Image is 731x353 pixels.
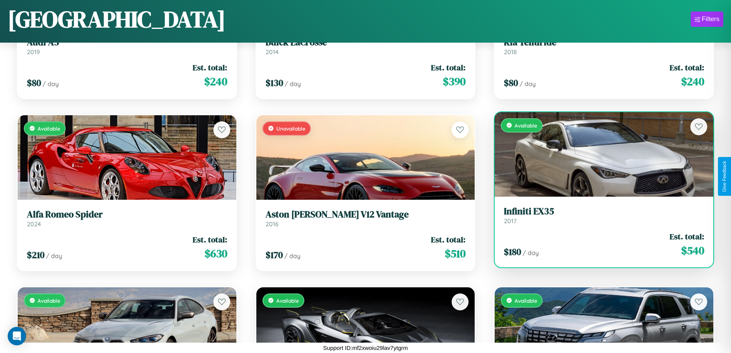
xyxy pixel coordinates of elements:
[504,206,704,217] h3: Infiniti EX35
[431,62,465,73] span: Est. total:
[504,37,704,48] h3: Kia Telluride
[681,74,704,89] span: $ 240
[266,249,283,261] span: $ 170
[445,246,465,261] span: $ 510
[27,37,227,48] h3: Audi A5
[38,125,60,132] span: Available
[520,80,536,88] span: / day
[702,15,719,23] div: Filters
[266,209,466,220] h3: Aston [PERSON_NAME] V12 Vantage
[8,3,226,35] h1: [GEOGRAPHIC_DATA]
[266,76,283,89] span: $ 130
[27,249,45,261] span: $ 210
[691,12,723,27] button: Filters
[515,297,537,304] span: Available
[285,80,301,88] span: / day
[266,48,279,56] span: 2014
[46,252,62,260] span: / day
[27,209,227,220] h3: Alfa Romeo Spider
[504,206,704,225] a: Infiniti EX352017
[27,48,40,56] span: 2019
[27,37,227,56] a: Audi A52019
[276,297,299,304] span: Available
[266,209,466,228] a: Aston [PERSON_NAME] V12 Vantage2016
[504,37,704,56] a: Kia Telluride2018
[323,343,408,353] p: Support ID: mf2xwoiu29lav7ytgrm
[515,122,537,129] span: Available
[266,37,466,48] h3: Buick LaCrosse
[193,234,227,245] span: Est. total:
[266,220,279,228] span: 2016
[8,327,26,345] div: Open Intercom Messenger
[204,74,227,89] span: $ 240
[722,161,727,192] div: Give Feedback
[276,125,305,132] span: Unavailable
[43,80,59,88] span: / day
[504,76,518,89] span: $ 80
[27,76,41,89] span: $ 80
[27,209,227,228] a: Alfa Romeo Spider2024
[670,62,704,73] span: Est. total:
[523,249,539,257] span: / day
[504,245,521,258] span: $ 180
[504,48,517,56] span: 2018
[205,246,227,261] span: $ 630
[27,220,41,228] span: 2024
[193,62,227,73] span: Est. total:
[504,217,516,225] span: 2017
[443,74,465,89] span: $ 390
[266,37,466,56] a: Buick LaCrosse2014
[431,234,465,245] span: Est. total:
[284,252,300,260] span: / day
[670,231,704,242] span: Est. total:
[681,243,704,258] span: $ 540
[38,297,60,304] span: Available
